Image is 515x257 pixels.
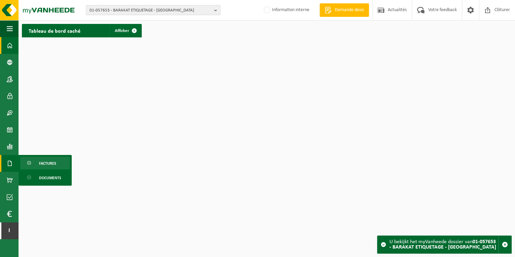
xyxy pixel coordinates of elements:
a: Documents [20,171,70,184]
h2: Tableau de bord caché [22,24,87,37]
div: U bekijkt het myVanheede dossier van [389,236,498,253]
span: Afficher [115,29,129,33]
span: Documents [39,171,61,184]
button: 01-057653 - BARAKAT ETIQUETAGE - [GEOGRAPHIC_DATA] [86,5,220,15]
span: I [7,222,12,239]
span: 01-057653 - BARAKAT ETIQUETAGE - [GEOGRAPHIC_DATA] [90,5,211,15]
a: Afficher [109,24,141,37]
a: Demande devis [319,3,369,17]
span: Demande devis [333,7,366,13]
a: Factures [20,157,70,169]
label: Information interne [263,5,309,15]
strong: 01-057653 - BARAKAT ETIQUETAGE - [GEOGRAPHIC_DATA] [389,239,496,250]
span: Factures [39,157,56,170]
